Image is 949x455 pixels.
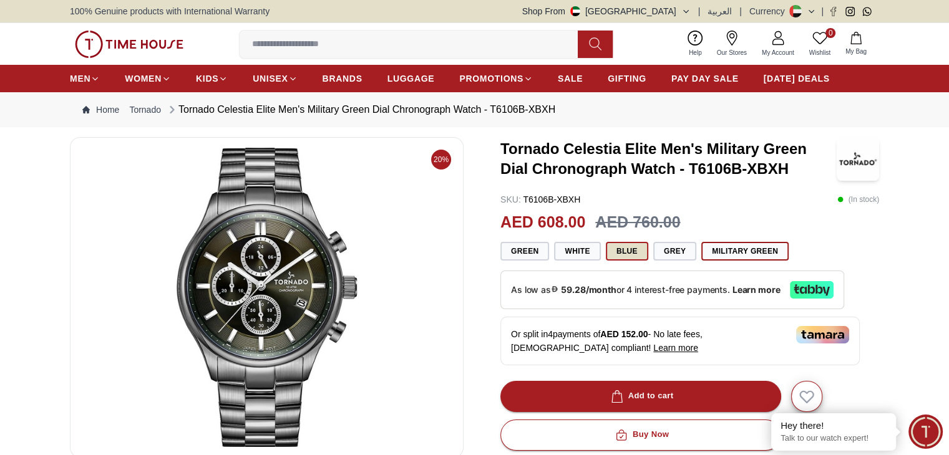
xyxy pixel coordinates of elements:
button: White [554,242,600,261]
h2: AED 608.00 [500,211,585,234]
button: Military Green [701,242,789,261]
img: Tornado Celestia Elite Men's Green Dial Chronograph Watch - T6106B-GBGH [80,148,453,447]
div: Tornado Celestia Elite Men's Military Green Dial Chronograph Watch - T6106B-XBXH [166,102,555,117]
span: My Bag [840,47,872,56]
h3: Tornado Celestia Elite Men's Military Green Dial Chronograph Watch - T6106B-XBXH [500,139,837,179]
img: Tornado Celestia Elite Men's Military Green Dial Chronograph Watch - T6106B-XBXH [837,137,879,181]
a: Instagram [845,7,855,16]
div: Hey there! [781,419,887,432]
img: ... [75,31,183,58]
button: Blue [606,242,648,261]
span: BRANDS [323,72,363,85]
span: SKU : [500,194,521,204]
span: | [821,5,824,17]
span: | [739,5,742,17]
a: Whatsapp [862,7,872,16]
span: Help [684,48,707,57]
a: GIFTING [608,67,646,90]
a: Facebook [829,7,838,16]
button: Shop From[GEOGRAPHIC_DATA] [522,5,691,17]
div: Or split in 4 payments of - No late fees, [DEMOGRAPHIC_DATA] compliant! [500,317,860,365]
button: Add to cart [500,381,781,412]
a: [DATE] DEALS [764,67,830,90]
a: PAY DAY SALE [671,67,739,90]
button: Green [500,242,549,261]
a: 0Wishlist [802,28,838,60]
a: LUGGAGE [387,67,435,90]
span: 100% Genuine products with International Warranty [70,5,270,17]
a: SALE [558,67,583,90]
h3: AED 760.00 [595,211,680,234]
div: Add to cart [608,389,674,403]
img: Tamara [796,326,849,343]
span: AED 152.00 [600,329,648,339]
button: My Bag [838,29,874,59]
p: T6106B-XBXH [500,193,580,206]
span: PROMOTIONS [459,72,523,85]
img: United Arab Emirates [570,6,580,16]
p: ( In stock ) [837,193,879,206]
span: 20% [431,150,451,170]
span: Our Stores [712,48,752,57]
span: My Account [757,48,799,57]
a: KIDS [196,67,228,90]
div: Currency [749,5,790,17]
p: Talk to our watch expert! [781,433,887,444]
span: | [698,5,701,17]
button: العربية [708,5,732,17]
span: SALE [558,72,583,85]
span: Wishlist [804,48,835,57]
div: Chat Widget [908,414,943,449]
span: 0 [825,28,835,38]
div: Buy Now [613,428,669,442]
a: Our Stores [709,28,754,60]
a: Home [82,103,119,116]
a: BRANDS [323,67,363,90]
a: Help [681,28,709,60]
span: [DATE] DEALS [764,72,830,85]
button: Grey [653,242,696,261]
a: PROMOTIONS [459,67,533,90]
span: WOMEN [125,72,162,85]
span: MEN [70,72,90,85]
span: PAY DAY SALE [671,72,739,85]
a: Tornado [129,103,161,116]
nav: Breadcrumb [70,92,879,127]
span: Learn more [653,343,698,353]
span: KIDS [196,72,218,85]
span: LUGGAGE [387,72,435,85]
button: Buy Now [500,419,781,451]
a: WOMEN [125,67,171,90]
span: GIFTING [608,72,646,85]
span: UNISEX [253,72,288,85]
a: UNISEX [253,67,297,90]
a: MEN [70,67,100,90]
